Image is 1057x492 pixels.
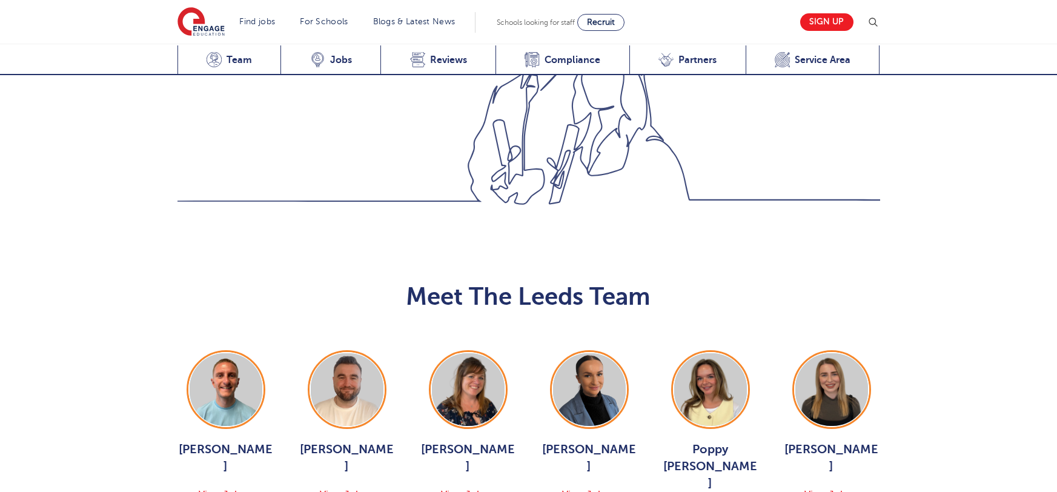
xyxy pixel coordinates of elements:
[420,441,517,475] span: [PERSON_NAME]
[678,54,717,66] span: Partners
[629,45,746,75] a: Partners
[662,441,759,492] span: Poppy [PERSON_NAME]
[495,45,629,75] a: Compliance
[177,282,880,311] h2: Meet The Leeds Team
[800,13,853,31] a: Sign up
[553,353,626,426] img: Holly Johnson
[177,45,281,75] a: Team
[177,441,274,475] span: [PERSON_NAME]
[577,14,625,31] a: Recruit
[746,45,880,75] a: Service Area
[795,54,850,66] span: Service Area
[430,54,467,66] span: Reviews
[674,353,747,426] img: Poppy Burnside
[330,54,352,66] span: Jobs
[280,45,380,75] a: Jobs
[541,441,638,475] span: [PERSON_NAME]
[795,353,868,426] img: Layla McCosker
[177,7,225,38] img: Engage Education
[432,353,505,426] img: Joanne Wright
[190,353,262,426] img: George Dignam
[240,17,276,26] a: Find jobs
[300,17,348,26] a: For Schools
[545,54,600,66] span: Compliance
[783,441,880,475] span: [PERSON_NAME]
[587,18,615,27] span: Recruit
[380,45,495,75] a: Reviews
[311,353,383,426] img: Chris Rushton
[373,17,456,26] a: Blogs & Latest News
[299,441,396,475] span: [PERSON_NAME]
[497,18,575,27] span: Schools looking for staff
[227,54,252,66] span: Team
